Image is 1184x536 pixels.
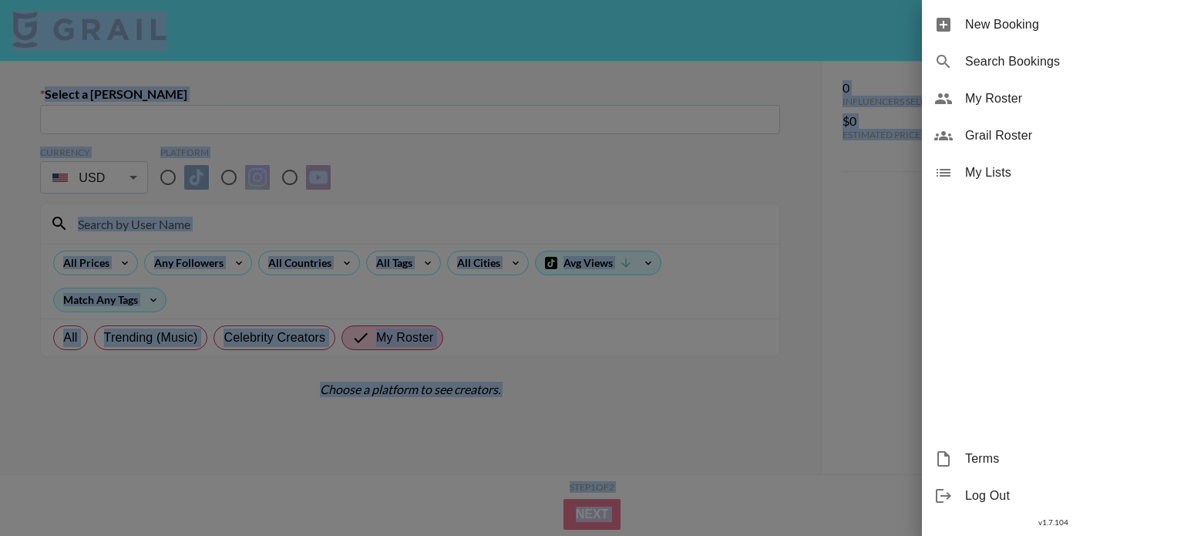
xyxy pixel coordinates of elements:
[922,514,1184,531] div: v 1.7.104
[922,477,1184,514] div: Log Out
[922,117,1184,154] div: Grail Roster
[965,89,1172,108] span: My Roster
[965,52,1172,71] span: Search Bookings
[922,80,1184,117] div: My Roster
[922,440,1184,477] div: Terms
[965,450,1172,468] span: Terms
[922,43,1184,80] div: Search Bookings
[965,126,1172,145] span: Grail Roster
[965,163,1172,182] span: My Lists
[922,154,1184,191] div: My Lists
[965,15,1172,34] span: New Booking
[922,6,1184,43] div: New Booking
[965,487,1172,505] span: Log Out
